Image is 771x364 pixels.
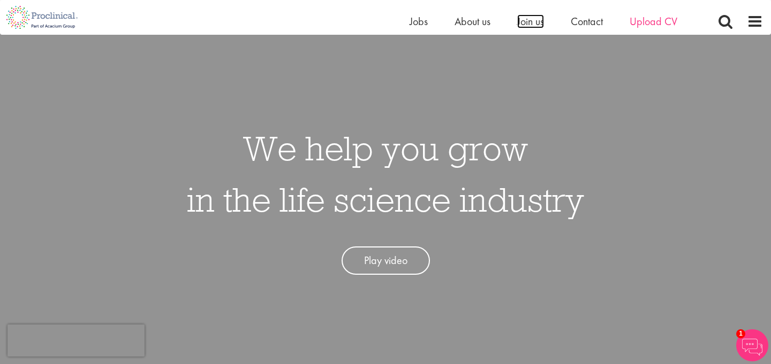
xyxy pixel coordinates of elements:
[187,122,584,225] h1: We help you grow in the life science industry
[517,14,544,28] a: Join us
[342,246,430,275] a: Play video
[410,14,428,28] a: Jobs
[571,14,603,28] a: Contact
[736,329,745,338] span: 1
[455,14,490,28] a: About us
[630,14,677,28] a: Upload CV
[736,329,768,361] img: Chatbot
